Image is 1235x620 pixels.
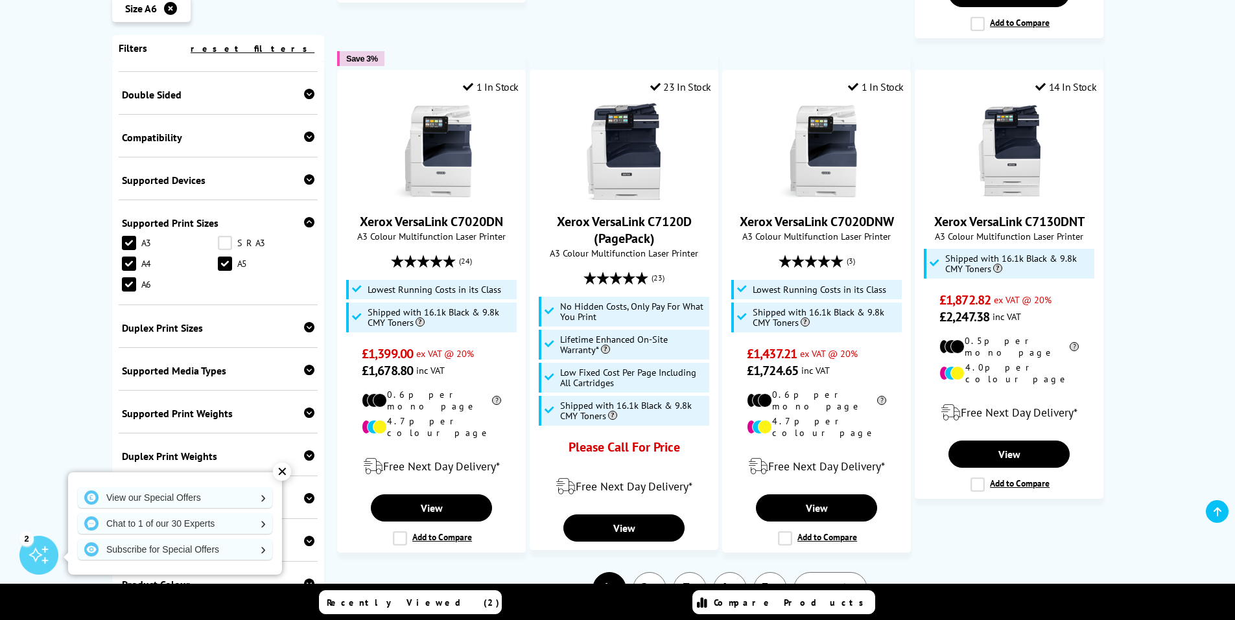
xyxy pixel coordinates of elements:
[122,131,315,144] div: Compatibility
[560,334,707,355] span: Lifetime Enhanced On-Site Warranty*
[713,572,747,606] a: 4
[383,103,480,200] img: Xerox VersaLink C7020DN
[753,307,899,328] span: Shipped with 16.1k Black & 9.8k CMY Toners
[768,103,865,200] img: Xerox VersaLink C7020DNW
[368,284,501,295] span: Lowest Running Costs in its Class
[560,400,707,421] span: Shipped with 16.1k Black & 9.8k CMY Toners
[554,439,694,462] div: Please Call For Price
[360,213,503,230] a: Xerox VersaLink C7020DN
[122,450,315,463] div: Duplex Print Weights
[945,253,1092,274] span: Shipped with 16.1k Black & 9.8k CMY Toners
[218,257,314,271] a: A5
[122,321,315,334] div: Duplex Print Sizes
[122,174,315,187] div: Supported Devices
[122,88,315,101] div: Double Sided
[346,54,377,63] span: Save 3%
[993,310,1021,323] span: inc VAT
[970,477,1050,492] label: Add to Compare
[557,213,692,247] a: Xerox VersaLink C7120D (PagePack)
[362,362,413,379] span: £1,678.80
[319,590,502,614] a: Recently Viewed (2)
[78,513,272,534] a: Chat to 1 of our 30 Experts
[768,190,865,203] a: Xerox VersaLink C7020DNW
[994,293,1052,306] span: ex VAT @ 20%
[747,415,886,439] li: 4.7p per colour page
[756,494,876,522] a: View
[362,389,501,412] li: 0.6p per mono page
[371,494,491,522] a: View
[961,103,1058,200] img: Xerox VersaLink C7130DNT
[362,345,413,362] span: £1,399.00
[800,347,858,360] span: ex VAT @ 20%
[729,230,904,242] span: A3 Colour Multifunction Laser Printer
[393,531,472,545] label: Add to Compare
[383,190,480,203] a: Xerox VersaLink C7020DN
[794,572,867,606] a: Next
[747,389,886,412] li: 0.6p per mono page
[122,236,218,250] a: A3
[537,468,711,505] div: modal_delivery
[273,463,291,481] div: ✕
[537,247,711,259] span: A3 Colour Multifunction Laser Printer
[344,230,519,242] span: A3 Colour Multifunction Laser Printer
[560,301,707,322] span: No Hidden Costs, Only Pay For What You Print
[327,597,500,608] span: Recently Viewed (2)
[78,487,272,508] a: View our Special Offers
[747,362,798,379] span: £1,724.65
[125,2,157,15] span: Size A6
[714,597,871,608] span: Compare Products
[218,236,314,250] a: SRA3
[344,448,519,485] div: modal_delivery
[652,266,665,290] span: (23)
[362,415,501,439] li: 4.7p per colour page
[1035,80,1096,93] div: 14 In Stock
[122,578,315,591] div: Product Colour
[19,531,34,545] div: 2
[650,80,711,93] div: 23 In Stock
[122,257,218,271] a: A4
[119,41,147,54] span: Filters
[191,43,314,54] a: reset filters
[633,572,666,606] a: 2
[122,364,315,377] div: Supported Media Types
[673,572,707,606] a: 3
[337,51,384,66] button: Save 3%
[729,448,904,485] div: modal_delivery
[810,580,837,597] span: Next
[939,308,989,325] span: £2,247.38
[560,367,707,388] span: Low Fixed Cost Per Page Including All Cartridges
[934,213,1085,230] a: Xerox VersaLink C7130DNT
[459,249,472,273] span: (24)
[122,277,218,292] a: A6
[922,230,1096,242] span: A3 Colour Multifunction Laser Printer
[970,17,1050,31] label: Add to Compare
[78,539,272,560] a: Subscribe for Special Offers
[576,190,673,203] a: Xerox VersaLink C7120D (PagePack)
[939,362,1079,385] li: 4.0p per colour page
[740,213,894,230] a: Xerox VersaLink C7020DNW
[922,395,1096,431] div: modal_delivery
[753,572,787,606] a: 5
[463,80,519,93] div: 1 In Stock
[122,407,315,420] div: Supported Print Weights
[961,190,1058,203] a: Xerox VersaLink C7130DNT
[778,531,857,545] label: Add to Compare
[753,284,886,295] span: Lowest Running Costs in its Class
[563,514,684,542] a: View
[692,590,875,614] a: Compare Products
[368,307,514,328] span: Shipped with 16.1k Black & 9.8k CMY Toners
[416,347,474,360] span: ex VAT @ 20%
[801,364,830,376] span: inc VAT
[416,364,445,376] span: inc VAT
[939,292,991,308] span: £1,872.82
[122,216,315,229] div: Supported Print Sizes
[576,103,673,200] img: Xerox VersaLink C7120D (PagePack)
[848,80,904,93] div: 1 In Stock
[847,249,855,273] span: (3)
[948,441,1069,468] a: View
[939,335,1079,358] li: 0.5p per mono page
[747,345,797,362] span: £1,437.21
